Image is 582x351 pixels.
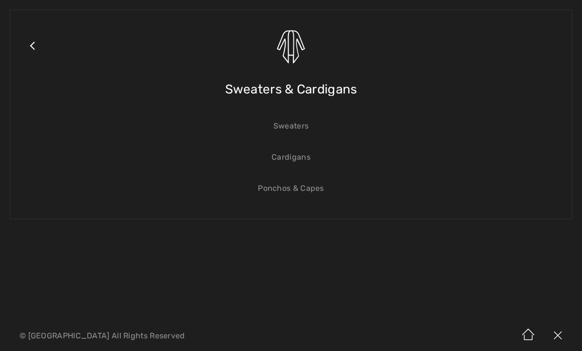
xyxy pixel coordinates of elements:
[19,333,342,339] p: © [GEOGRAPHIC_DATA] All Rights Reserved
[225,72,357,107] span: Sweaters & Cardigans
[514,321,543,351] img: Home
[22,7,42,16] span: Help
[20,147,562,168] a: Cardigans
[20,178,562,199] a: Ponchos & Capes
[20,115,562,137] a: Sweaters
[543,321,572,351] img: X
